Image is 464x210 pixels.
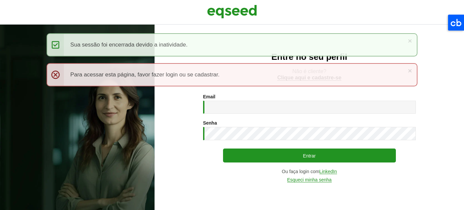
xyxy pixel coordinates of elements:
[203,121,217,125] label: Senha
[203,94,215,99] label: Email
[223,149,396,162] button: Entrar
[207,3,257,20] img: EqSeed Logo
[203,169,416,174] div: Ou faça login com
[319,169,337,174] a: LinkedIn
[287,177,332,182] a: Esqueci minha senha
[408,67,412,74] a: ×
[47,33,418,56] div: Sua sessão foi encerrada devido a inatividade.
[408,37,412,44] a: ×
[47,63,418,86] div: Para acessar esta página, favor fazer login ou se cadastrar.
